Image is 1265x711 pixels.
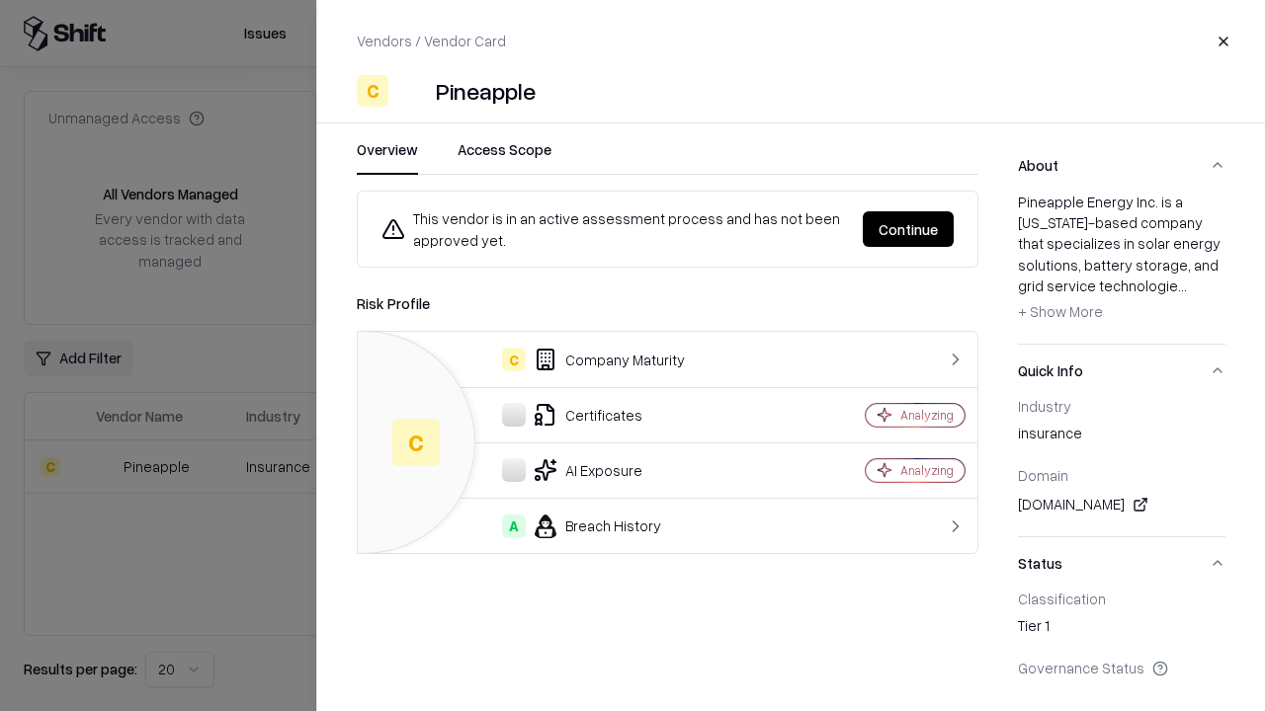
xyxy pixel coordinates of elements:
div: Analyzing [900,462,954,479]
div: [DOMAIN_NAME] [1018,493,1225,516]
div: Classification [1018,590,1225,607]
div: Tier 1 [1018,615,1225,643]
div: C [502,348,526,371]
span: + Show More [1018,302,1103,320]
div: insurance [1018,423,1225,450]
div: C [357,75,388,107]
div: Domain [1018,466,1225,484]
div: Pineapple Energy Inc. is a [US_STATE]-based company that specializes in solar energy solutions, b... [1018,192,1225,328]
div: Risk Profile [357,291,978,315]
button: Overview [357,139,418,175]
button: Status [1018,537,1225,590]
div: Analyzing [900,407,954,424]
button: Quick Info [1018,345,1225,397]
button: Access Scope [458,139,551,175]
div: Governance Status [1018,659,1225,676]
div: Certificates [374,403,797,427]
div: Company Maturity [374,348,797,371]
img: Pineapple [396,75,428,107]
div: Quick Info [1018,397,1225,536]
span: ... [1178,276,1187,294]
div: Pineapple [436,75,536,107]
div: C [392,419,440,466]
button: + Show More [1018,296,1103,328]
div: This vendor is in an active assessment process and has not been approved yet. [381,207,847,251]
button: About [1018,139,1225,192]
div: Industry [1018,397,1225,415]
p: Vendors / Vendor Card [357,31,506,51]
div: Breach History [374,514,797,538]
div: About [1018,192,1225,344]
button: Continue [863,211,954,247]
div: A [502,514,526,538]
div: AI Exposure [374,458,797,482]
